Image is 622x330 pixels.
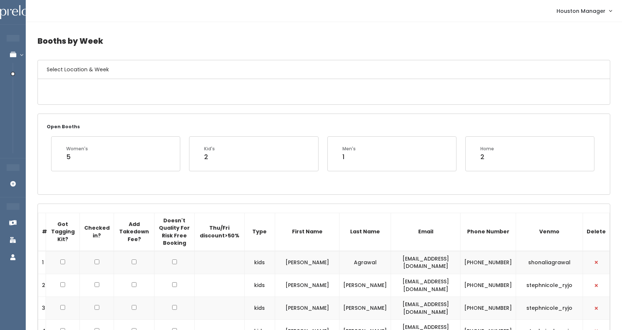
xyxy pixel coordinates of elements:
[244,251,275,274] td: kids
[340,213,391,251] th: Last Name
[340,251,391,274] td: Agrawal
[195,213,245,251] th: Thu/Fri discount>50%
[461,251,516,274] td: [PHONE_NUMBER]
[66,152,88,162] div: 5
[38,31,610,51] h4: Booths by Week
[461,213,516,251] th: Phone Number
[38,297,46,320] td: 3
[38,213,46,251] th: #
[342,146,356,152] div: Men's
[516,251,583,274] td: shonaliagrawal
[114,213,154,251] th: Add Takedown Fee?
[516,213,583,251] th: Venmo
[391,274,461,297] td: [EMAIL_ADDRESS][DOMAIN_NAME]
[244,213,275,251] th: Type
[275,297,339,320] td: [PERSON_NAME]
[391,251,461,274] td: [EMAIL_ADDRESS][DOMAIN_NAME]
[557,7,605,15] span: Houston Manager
[516,297,583,320] td: stephnicole_ryjo
[38,274,46,297] td: 2
[244,274,275,297] td: kids
[38,251,46,274] td: 1
[516,274,583,297] td: stephnicole_ryjo
[391,297,461,320] td: [EMAIL_ADDRESS][DOMAIN_NAME]
[66,146,88,152] div: Women's
[391,213,461,251] th: Email
[480,146,494,152] div: Home
[480,152,494,162] div: 2
[340,297,391,320] td: [PERSON_NAME]
[549,3,619,19] a: Houston Manager
[275,213,339,251] th: First Name
[244,297,275,320] td: kids
[80,213,114,251] th: Checked in?
[154,213,195,251] th: Doesn't Quality For Risk Free Booking
[204,146,215,152] div: Kid's
[583,213,609,251] th: Delete
[461,274,516,297] td: [PHONE_NUMBER]
[46,213,80,251] th: Got Tagging Kit?
[461,297,516,320] td: [PHONE_NUMBER]
[275,251,339,274] td: [PERSON_NAME]
[340,274,391,297] td: [PERSON_NAME]
[342,152,356,162] div: 1
[38,60,610,79] h6: Select Location & Week
[275,274,339,297] td: [PERSON_NAME]
[47,123,80,130] small: Open Booths
[204,152,215,162] div: 2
